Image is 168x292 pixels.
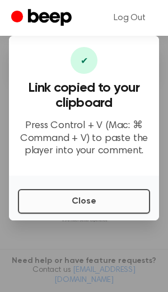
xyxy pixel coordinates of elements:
[18,81,150,111] h3: Link copied to your clipboard
[102,4,157,31] a: Log Out
[18,189,150,214] button: Close
[18,120,150,158] p: Press Control + V (Mac: ⌘ Command + V) to paste the player into your comment.
[71,47,97,74] div: ✔
[11,7,74,29] a: Beep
